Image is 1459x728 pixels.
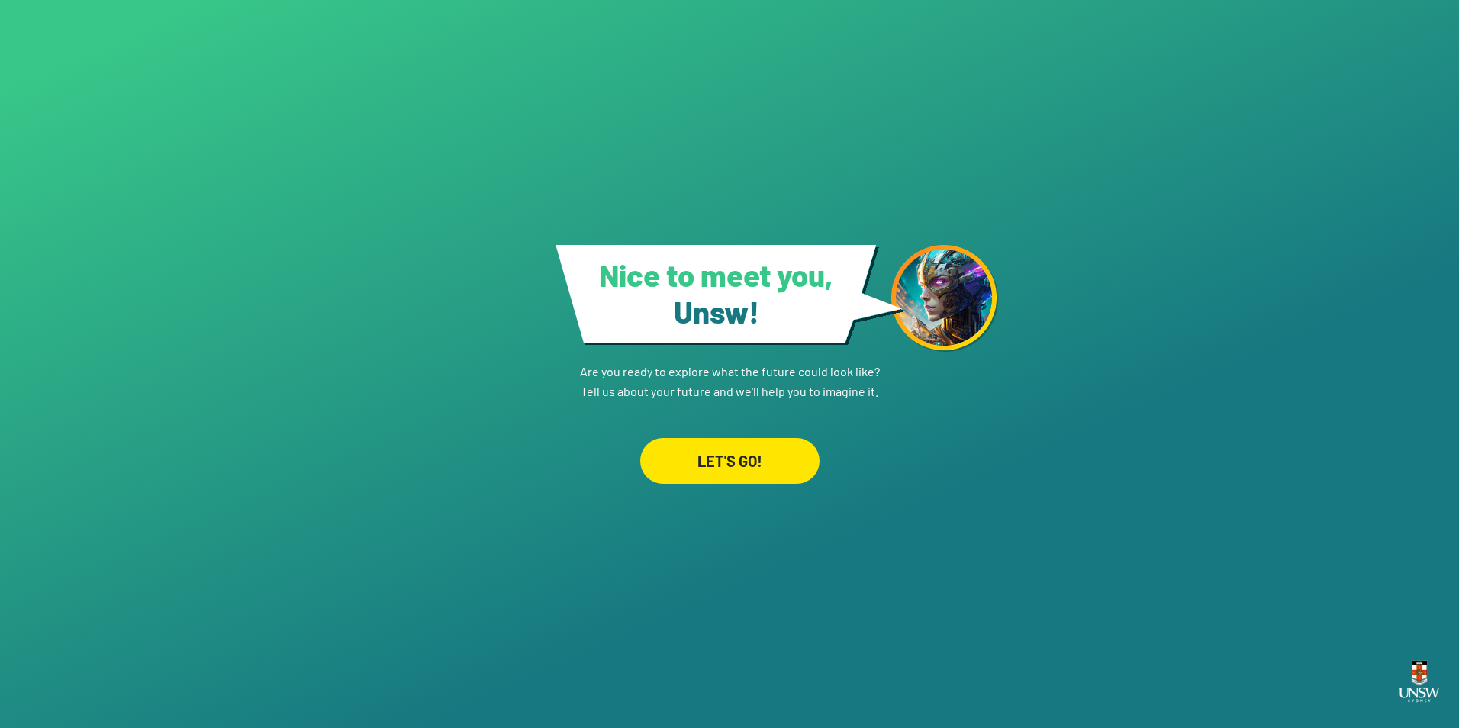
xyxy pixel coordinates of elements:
[891,245,998,352] img: android
[674,293,759,330] span: Unsw !
[640,401,820,484] a: LET'S GO!
[580,345,880,401] p: Are you ready to explore what the future could look like? Tell us about your future and we'll hel...
[640,438,820,484] div: LET'S GO!
[575,256,857,330] h1: Nice to meet you,
[1393,652,1445,711] img: UNSW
